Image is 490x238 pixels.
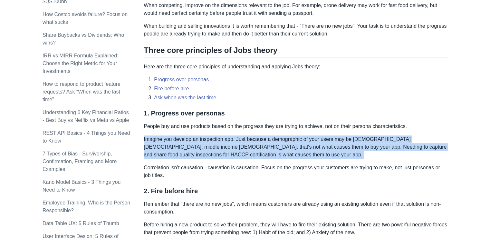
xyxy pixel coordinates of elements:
[144,187,447,195] h3: 2. Fire before hire
[43,221,119,226] a: Data Table UX: 5 Rules of Thumb
[43,130,130,144] a: REST API Basics - 4 Things you Need to Know
[144,109,447,117] h3: 1. Progress over personas
[144,221,447,236] p: Before hiring a new product to solve their problem, they will have to fire their existing solutio...
[43,32,124,45] a: Share Buybacks vs Dividends: Who wins?
[144,164,447,179] p: Correlation isn’t causation - causation is causation. Focus on the progress your customers are tr...
[43,12,128,25] a: How Costco avoids failure? Focus on what sucks
[144,2,447,17] p: When competing, improve on the dimensions relevant to the job. For example, drone delivery may wo...
[144,45,447,58] h2: Three core principles of Jobs theory
[154,77,209,82] a: Progress over personas
[144,63,447,71] p: Here are the three core principles of understanding and applying Jobs theory:
[43,200,130,213] a: Employee Training: Who is the Person Responsible?
[43,151,117,172] a: 7 Types of Bias - Survivorship, Confirmation, Framing and More Examples
[43,179,121,193] a: Kano Model Basics - 3 Things you Need to Know
[144,200,447,216] p: Remember that “there are no new jobs”, which means customers are already using an existing soluti...
[43,81,120,102] a: How to respond to product feature requests? Ask “When was the last time”
[144,135,447,159] p: Imagine you develop an inspection app. Just because a demographic of your users may be [DEMOGRAPH...
[144,22,447,38] p: When building and selling innovations it is worth remembering that - “There are no new jobs”. You...
[43,53,119,74] a: IRR vs MIRR Formula Explained: Choose the Right Metric for Your Investments
[154,86,189,91] a: Fire before hire
[154,95,216,100] a: Ask when was the last time
[144,123,447,130] p: People buy and use products based on the progress they are trying to achieve, not on their person...
[43,110,129,123] a: Understanding 6 Key Financial Ratios - Best Buy vs Netflix vs Meta vs Apple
